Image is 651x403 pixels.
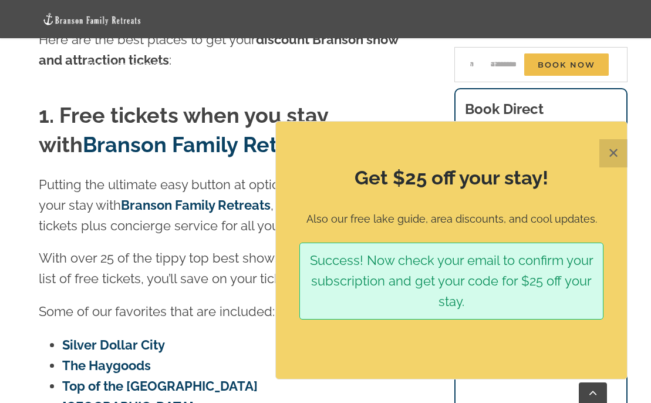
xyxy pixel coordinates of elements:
a: About [395,46,434,84]
span: Vacation homes [88,61,163,69]
p: Putting the ultimate easy button at option numero uno: Book your stay with , and you get free tic... [39,174,416,237]
span: Deals & More [296,61,357,69]
a: Deals & More [296,46,369,84]
a: Branson Family Retreats [83,132,330,157]
p: With over 25 of the tippy top best shows and attractions on the list of free tickets, you’ll save... [39,248,416,289]
button: Close [599,139,628,167]
p: Also our free lake guide, area discounts, and cool updates. [299,211,603,228]
h2: Get $25 off your stay! [299,164,603,192]
p: ​ [299,334,603,347]
a: Vacation homes [88,46,174,84]
strong: 1. Free tickets when you stay with [39,103,330,157]
img: Branson Family Retreats Logo [42,12,142,26]
div: Success! Now check your email to confirm your subscription and get your code for $25 off your stay. [299,243,603,320]
a: Silver Dollar City [62,337,165,352]
span: Contact [461,61,498,69]
a: The Haygoods [62,358,151,373]
b: Book Direct [465,100,544,117]
p: Some of our favorites that are included: [39,301,416,322]
a: Things to do [200,46,270,84]
span: Book Now [524,53,609,76]
a: Branson Family Retreats [121,197,271,213]
a: Contact [461,46,498,84]
a: Top of the [GEOGRAPHIC_DATA] [62,378,258,394]
span: About [395,61,423,69]
span: Things to do [200,61,259,69]
a: Book Now [524,46,609,84]
nav: Main Menu Sticky [88,46,609,84]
